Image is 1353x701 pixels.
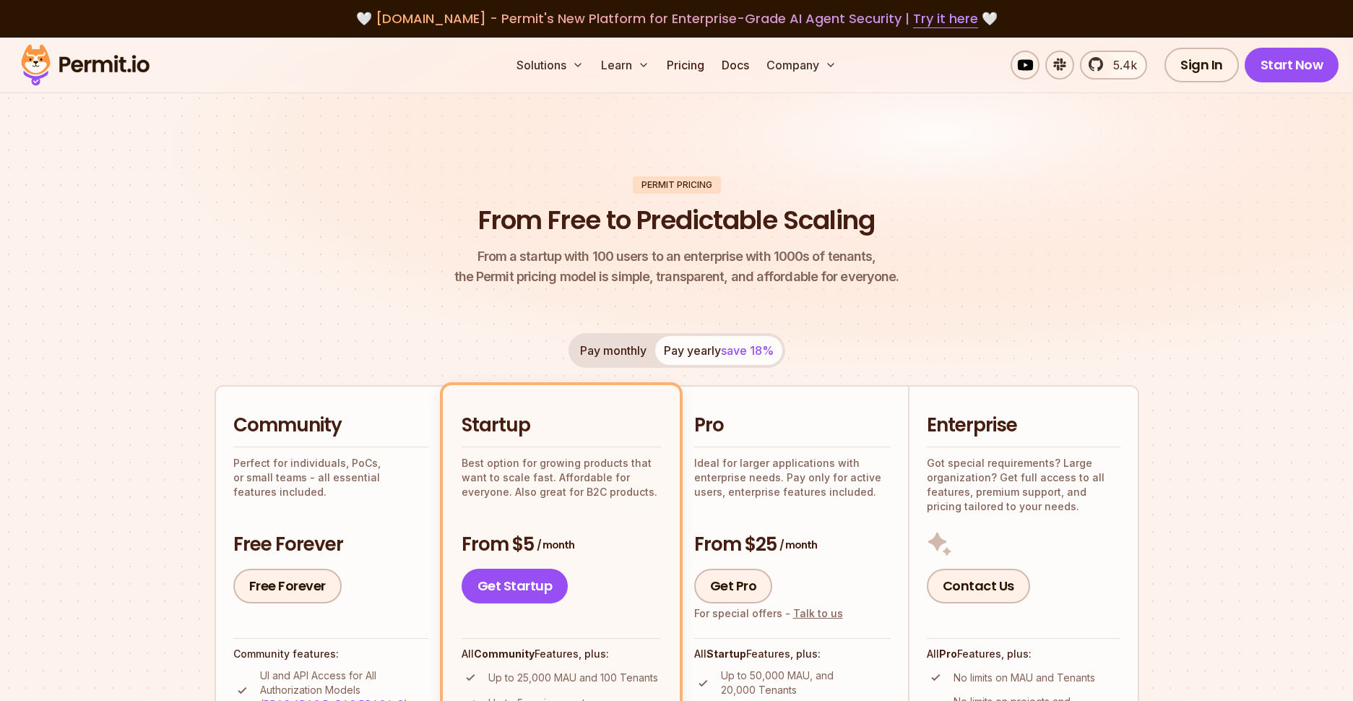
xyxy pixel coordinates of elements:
[571,336,655,365] button: Pay monthly
[462,647,661,661] h4: All Features, plus:
[462,532,661,558] h3: From $5
[939,648,957,660] strong: Pro
[927,647,1120,661] h4: All Features, plus:
[694,647,891,661] h4: All Features, plus:
[233,456,428,499] p: Perfect for individuals, PoCs, or small teams - all essential features included.
[478,202,875,238] h1: From Free to Predictable Scaling
[488,671,658,685] p: Up to 25,000 MAU and 100 Tenants
[779,538,817,552] span: / month
[233,569,342,603] a: Free Forever
[1245,48,1339,82] a: Start Now
[694,413,891,439] h2: Pro
[954,671,1095,685] p: No limits on MAU and Tenants
[233,413,428,439] h2: Community
[454,246,899,267] span: From a startup with 100 users to an enterprise with 1000s of tenants,
[595,51,655,79] button: Learn
[694,606,843,621] div: For special offers -
[14,40,156,90] img: Permit logo
[716,51,755,79] a: Docs
[35,9,1318,29] div: 🤍 🤍
[913,9,978,28] a: Try it here
[462,413,661,439] h2: Startup
[233,532,428,558] h3: Free Forever
[694,532,891,558] h3: From $25
[511,51,589,79] button: Solutions
[761,51,842,79] button: Company
[474,648,535,660] strong: Community
[694,569,773,603] a: Get Pro
[927,413,1120,439] h2: Enterprise
[927,569,1030,603] a: Contact Us
[633,176,721,194] div: Permit Pricing
[1164,48,1239,82] a: Sign In
[1080,51,1147,79] a: 5.4k
[721,668,891,697] p: Up to 50,000 MAU, and 20,000 Tenants
[1105,56,1137,74] span: 5.4k
[454,246,899,287] p: the Permit pricing model is simple, transparent, and affordable for everyone.
[462,569,569,603] a: Get Startup
[233,647,428,661] h4: Community features:
[376,9,978,27] span: [DOMAIN_NAME] - Permit's New Platform for Enterprise-Grade AI Agent Security |
[661,51,710,79] a: Pricing
[462,456,661,499] p: Best option for growing products that want to scale fast. Affordable for everyone. Also great for...
[537,538,574,552] span: / month
[927,456,1120,514] p: Got special requirements? Large organization? Get full access to all features, premium support, a...
[793,607,843,619] a: Talk to us
[694,456,891,499] p: Ideal for larger applications with enterprise needs. Pay only for active users, enterprise featur...
[706,648,746,660] strong: Startup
